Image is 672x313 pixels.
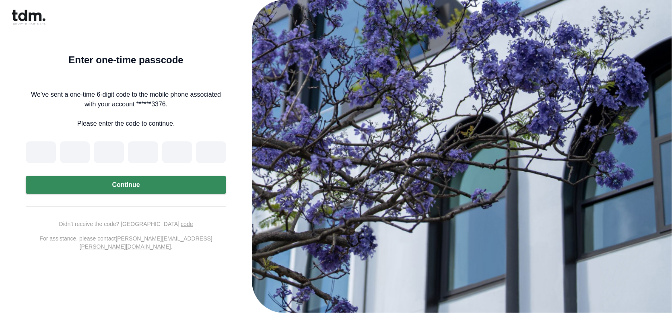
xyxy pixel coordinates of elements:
[26,90,226,129] p: We’ve sent a one-time 6-digit code to the mobile phone associated with your account ******3376. P...
[26,176,226,194] button: Continue
[80,235,212,250] u: [PERSON_NAME][EMAIL_ADDRESS][PERSON_NAME][DOMAIN_NAME]
[26,220,226,228] p: Didn't receive the code? [GEOGRAPHIC_DATA]
[162,141,192,163] input: Digit 5
[196,141,226,163] input: Digit 6
[26,234,226,251] p: For assistance, please contact .
[60,141,90,163] input: Digit 2
[181,221,193,227] a: code
[26,141,56,163] input: Please enter verification code. Digit 1
[128,141,158,163] input: Digit 4
[94,141,124,163] input: Digit 3
[26,56,226,64] h5: Enter one-time passcode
